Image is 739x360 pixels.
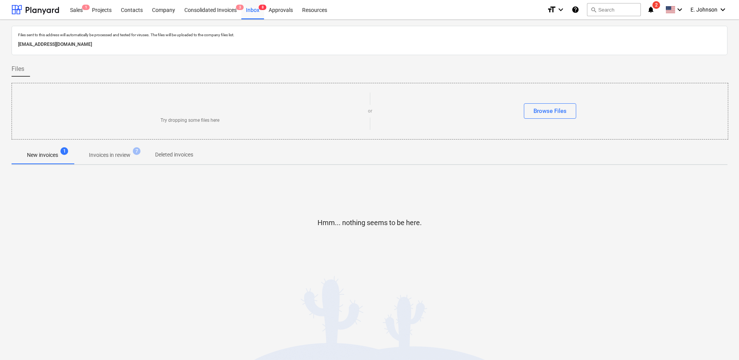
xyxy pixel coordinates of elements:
i: keyboard_arrow_down [556,5,565,14]
span: Files [12,64,24,74]
span: 1 [60,147,68,155]
i: keyboard_arrow_down [675,5,684,14]
p: Invoices in review [89,151,130,159]
i: format_size [547,5,556,14]
p: or [368,108,372,114]
p: Deleted invoices [155,151,193,159]
p: [EMAIL_ADDRESS][DOMAIN_NAME] [18,40,721,49]
span: 1 [82,5,90,10]
span: search [590,7,597,13]
div: Try dropping some files hereorBrowse Files [12,83,728,140]
div: Browse Files [533,106,567,116]
i: keyboard_arrow_down [718,5,727,14]
p: Try dropping some files here [161,117,219,124]
span: 2 [652,1,660,9]
span: 8 [259,5,266,10]
p: Hmm... nothing seems to be here. [318,218,422,227]
i: Knowledge base [572,5,579,14]
button: Browse Files [524,103,576,119]
p: New invoices [27,151,58,159]
p: Files sent to this address will automatically be processed and tested for viruses. The files will... [18,32,721,37]
button: Search [587,3,641,16]
i: notifications [647,5,655,14]
span: E. Johnson [691,7,717,13]
span: 3 [236,5,244,10]
iframe: Chat Widget [701,323,739,360]
span: 7 [133,147,140,155]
